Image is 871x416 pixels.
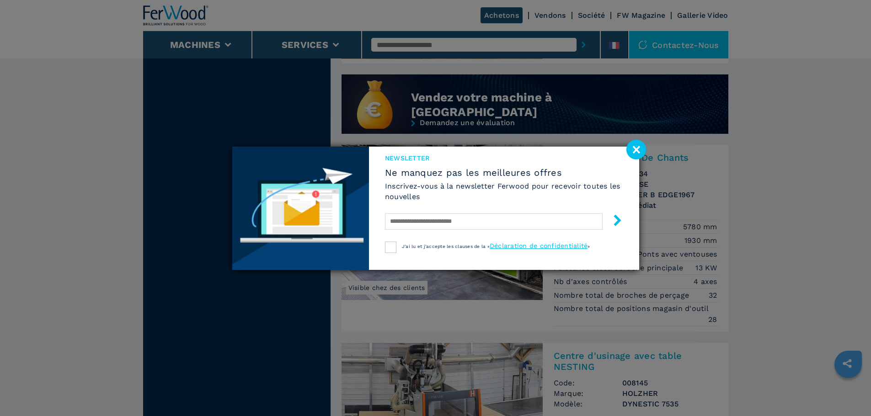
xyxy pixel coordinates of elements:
[385,181,623,202] h6: Inscrivez-vous à la newsletter Ferwood pour recevoir toutes les nouvelles
[232,147,369,270] img: Newsletter image
[603,211,623,232] button: submit-button
[385,153,623,163] span: Newsletter
[588,244,590,249] span: »
[490,242,588,249] a: Déclaration de confidentialité
[385,167,623,178] span: Ne manquez pas les meilleures offres
[402,244,490,249] span: J'ai lu et j'accepte les clauses de la «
